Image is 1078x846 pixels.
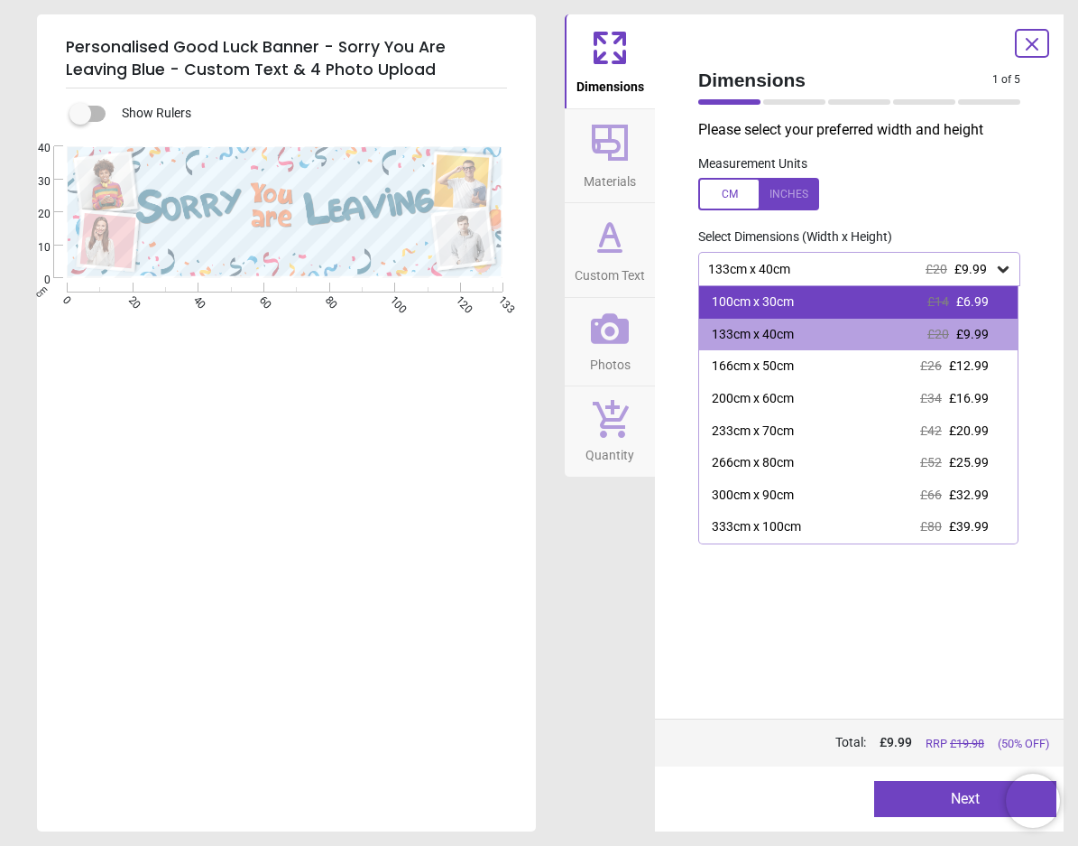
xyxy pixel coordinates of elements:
[696,734,1049,752] div: Total:
[874,781,1057,817] button: Next
[712,326,794,344] div: 133cm x 40cm
[565,109,655,203] button: Materials
[998,736,1049,752] span: (50% OFF)
[949,423,989,438] span: £20.99
[33,284,50,300] span: cm
[887,735,912,749] span: 9.99
[920,391,942,405] span: £34
[712,390,794,408] div: 200cm x 60cm
[926,262,947,276] span: £20
[712,358,794,376] div: 166cm x 50cm
[565,14,655,108] button: Dimensions
[684,228,892,246] label: Select Dimensions (Width x Height)
[949,519,989,534] span: £39.99
[16,240,51,256] span: 10
[920,519,942,534] span: £80
[590,348,631,375] span: Photos
[575,258,645,285] span: Custom Text
[16,273,51,288] span: 0
[565,203,655,297] button: Custom Text
[1006,774,1060,828] iframe: Brevo live chat
[16,141,51,156] span: 40
[880,734,912,752] span: £
[565,386,655,477] button: Quantity
[920,358,942,373] span: £26
[712,518,801,536] div: 333cm x 100cm
[585,438,634,465] span: Quantity
[565,298,655,386] button: Photos
[16,174,51,190] span: 30
[66,29,507,88] h5: Personalised Good Luck Banner - Sorry You Are Leaving Blue - Custom Text & 4 Photo Upload
[992,72,1020,88] span: 1 of 5
[712,293,794,311] div: 100cm x 30cm
[698,120,1035,140] p: Please select your preferred width and height
[927,294,949,309] span: £14
[698,67,992,93] span: Dimensions
[949,391,989,405] span: £16.99
[920,423,942,438] span: £42
[698,155,807,173] label: Measurement Units
[712,454,794,472] div: 266cm x 80cm
[949,488,989,502] span: £32.99
[926,736,984,752] span: RRP
[954,262,987,276] span: £9.99
[712,423,794,441] div: 233cm x 70cm
[584,164,636,191] span: Materials
[80,103,536,125] div: Show Rulers
[16,207,51,222] span: 20
[949,358,989,373] span: £12.99
[956,294,989,309] span: £6.99
[949,455,989,469] span: £25.99
[920,455,942,469] span: £52
[950,737,984,750] span: £ 19.98
[956,327,989,341] span: £9.99
[927,327,949,341] span: £20
[712,487,794,505] div: 300cm x 90cm
[706,262,994,277] div: 133cm x 40cm
[576,70,644,97] span: Dimensions
[920,488,942,502] span: £66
